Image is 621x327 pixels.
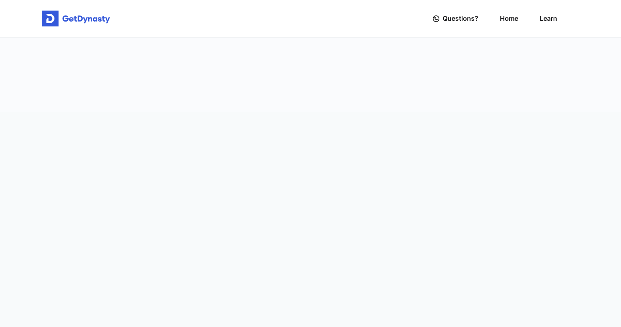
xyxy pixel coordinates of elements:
span: Questions? [443,11,478,26]
a: Questions? [433,7,478,30]
img: Get started for free with Dynasty Trust Company [42,11,110,27]
a: Learn [540,7,557,30]
a: Home [500,7,518,30]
